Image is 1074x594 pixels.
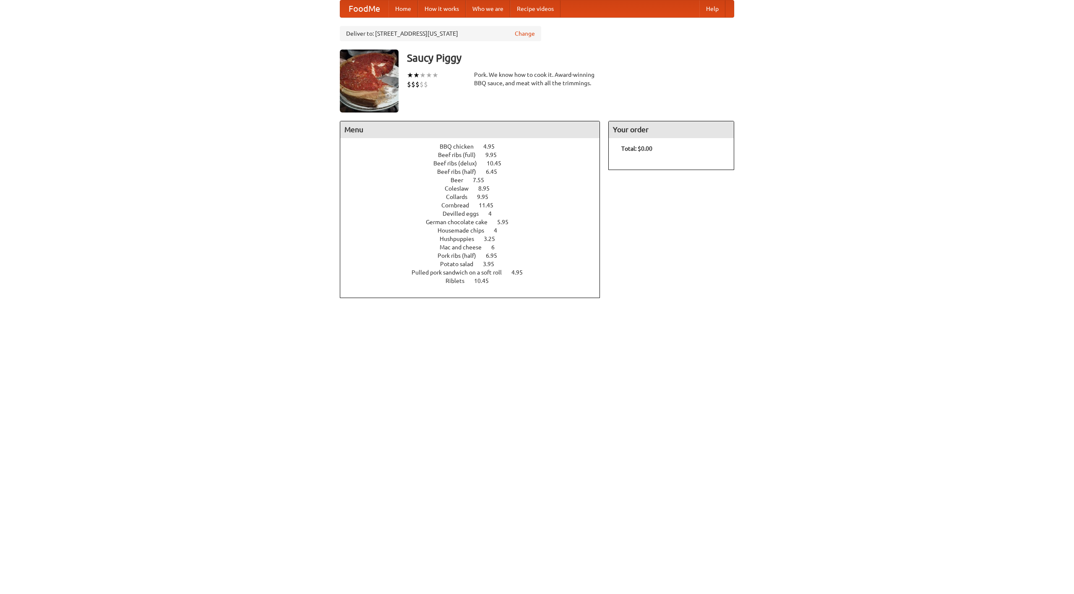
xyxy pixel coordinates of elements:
span: 5.95 [497,219,517,225]
span: Mac and cheese [440,244,490,251]
span: Coleslaw [445,185,477,192]
h4: Menu [340,121,600,138]
a: Recipe videos [510,0,560,17]
li: $ [424,80,428,89]
span: 3.95 [483,261,503,267]
span: 7.55 [473,177,493,183]
li: $ [420,80,424,89]
span: Hushpuppies [440,236,482,242]
a: Change [515,29,535,38]
span: Beef ribs (half) [437,168,485,175]
a: Riblets 10.45 [446,277,504,284]
li: $ [407,80,411,89]
li: $ [411,80,415,89]
span: 10.45 [487,160,510,167]
a: Housemade chips 4 [438,227,513,234]
span: Beer [451,177,472,183]
span: 9.95 [485,152,505,158]
span: Potato salad [440,261,482,267]
a: Who we are [466,0,510,17]
a: Beef ribs (half) 6.45 [437,168,513,175]
span: 4.95 [511,269,531,276]
span: 9.95 [477,194,497,200]
a: Mac and cheese 6 [440,244,510,251]
a: Coleslaw 8.95 [445,185,505,192]
span: 4 [488,210,500,217]
a: Devilled eggs 4 [443,210,507,217]
li: ★ [432,71,438,80]
span: 6.95 [486,252,506,259]
a: FoodMe [340,0,388,17]
span: Cornbread [441,202,477,209]
span: Riblets [446,277,473,284]
span: 10.45 [474,277,497,284]
a: BBQ chicken 4.95 [440,143,510,150]
span: 6.45 [486,168,506,175]
li: ★ [413,71,420,80]
li: ★ [420,71,426,80]
span: 8.95 [478,185,498,192]
li: $ [415,80,420,89]
a: Potato salad 3.95 [440,261,510,267]
li: ★ [426,71,432,80]
span: German chocolate cake [426,219,496,225]
a: Beer 7.55 [451,177,500,183]
a: Hushpuppies 3.25 [440,236,511,242]
a: Home [388,0,418,17]
a: Collards 9.95 [446,194,504,200]
span: 3.25 [484,236,503,242]
a: Beef ribs (delux) 10.45 [433,160,517,167]
a: Beef ribs (full) 9.95 [438,152,512,158]
a: Pulled pork sandwich on a soft roll 4.95 [412,269,538,276]
span: Pulled pork sandwich on a soft roll [412,269,510,276]
span: Beef ribs (delux) [433,160,485,167]
img: angular.jpg [340,50,399,113]
b: Total: $0.00 [621,145,652,152]
span: 6 [491,244,503,251]
h4: Your order [609,121,734,138]
div: Pork. We know how to cook it. Award-winning BBQ sauce, and meat with all the trimmings. [474,71,600,87]
span: Collards [446,194,476,200]
span: Beef ribs (full) [438,152,484,158]
span: 4 [494,227,506,234]
span: Devilled eggs [443,210,487,217]
span: Housemade chips [438,227,493,234]
h3: Saucy Piggy [407,50,734,66]
div: Deliver to: [STREET_ADDRESS][US_STATE] [340,26,541,41]
span: 11.45 [479,202,502,209]
span: 4.95 [483,143,503,150]
a: German chocolate cake 5.95 [426,219,524,225]
span: Pork ribs (half) [438,252,485,259]
span: BBQ chicken [440,143,482,150]
a: How it works [418,0,466,17]
li: ★ [407,71,413,80]
a: Cornbread 11.45 [441,202,509,209]
a: Pork ribs (half) 6.95 [438,252,513,259]
a: Help [699,0,725,17]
